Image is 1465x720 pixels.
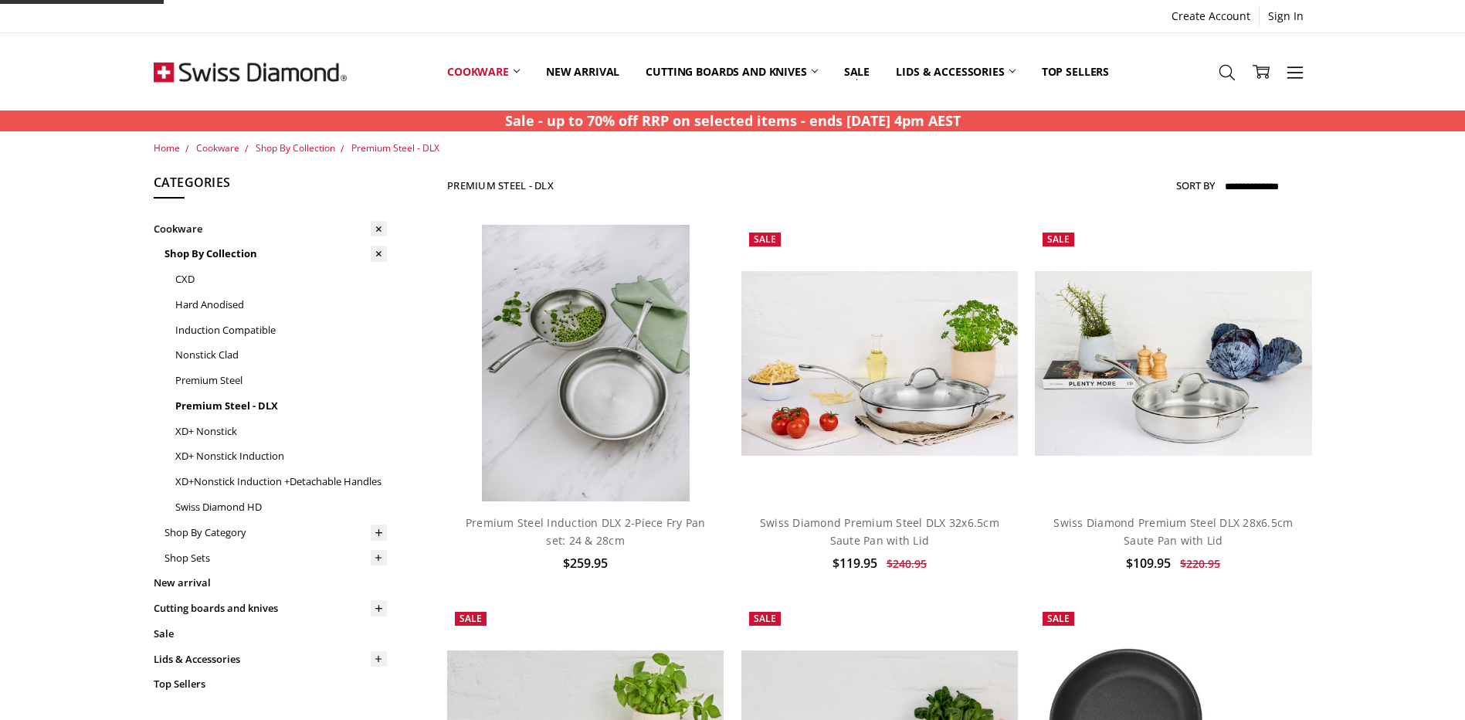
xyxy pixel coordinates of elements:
[154,141,180,155] a: Home
[533,37,632,106] a: New arrival
[754,612,776,625] span: Sale
[175,292,387,318] a: Hard Anodised
[760,515,999,547] a: Swiss Diamond Premium Steel DLX 32x6.5cm Saute Pan with Lid
[256,141,335,155] a: Shop By Collection
[175,393,387,419] a: Premium Steel - DLX
[175,443,387,469] a: XD+ Nonstick Induction
[175,494,387,520] a: Swiss Diamond HD
[1260,5,1312,27] a: Sign In
[460,612,482,625] span: Sale
[887,556,927,571] span: $240.95
[154,570,387,596] a: New arrival
[1047,233,1070,246] span: Sale
[175,267,387,292] a: CXD
[164,520,387,545] a: Shop By Category
[196,141,239,155] a: Cookware
[447,225,724,501] a: Premium steel DLX 2pc fry pan set (28 and 24cm) life style shot
[1176,173,1215,198] label: Sort By
[154,671,387,697] a: Top Sellers
[351,141,439,155] a: Premium Steel - DLX
[1047,612,1070,625] span: Sale
[831,37,883,106] a: Sale
[563,555,608,572] span: $259.95
[164,545,387,571] a: Shop Sets
[175,368,387,393] a: Premium Steel
[505,111,961,130] strong: Sale - up to 70% off RRP on selected items - ends [DATE] 4pm AEST
[154,621,387,647] a: Sale
[466,515,706,547] a: Premium Steel Induction DLX 2-Piece Fry Pan set: 24 & 28cm
[1035,225,1311,501] a: Swiss Diamond Premium Steel DLX 28x6.5cm Saute Pan with Lid
[154,647,387,672] a: Lids & Accessories
[741,225,1018,501] a: Swiss Diamond Premium Steel DLX 32x6.5cm Saute Pan with Lid
[632,37,831,106] a: Cutting boards and knives
[447,179,554,192] h1: Premium Steel - DLX
[154,173,387,199] h5: Categories
[154,33,347,110] img: Free Shipping On Every Order
[175,318,387,343] a: Induction Compatible
[482,225,690,501] img: Premium steel DLX 2pc fry pan set (28 and 24cm) life style shot
[1053,515,1293,547] a: Swiss Diamond Premium Steel DLX 28x6.5cm Saute Pan with Lid
[154,596,387,621] a: Cutting boards and knives
[154,216,387,242] a: Cookware
[883,37,1028,106] a: Lids & Accessories
[175,469,387,494] a: XD+Nonstick Induction +Detachable Handles
[164,241,387,267] a: Shop By Collection
[1180,556,1220,571] span: $220.95
[1126,555,1171,572] span: $109.95
[1029,37,1122,106] a: Top Sellers
[1163,5,1259,27] a: Create Account
[1035,271,1311,456] img: Swiss Diamond Premium Steel DLX 28x6.5cm Saute Pan with Lid
[175,342,387,368] a: Nonstick Clad
[175,419,387,444] a: XD+ Nonstick
[741,271,1018,456] img: Swiss Diamond Premium Steel DLX 32x6.5cm Saute Pan with Lid
[833,555,877,572] span: $119.95
[434,37,533,106] a: Cookware
[754,233,776,246] span: Sale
